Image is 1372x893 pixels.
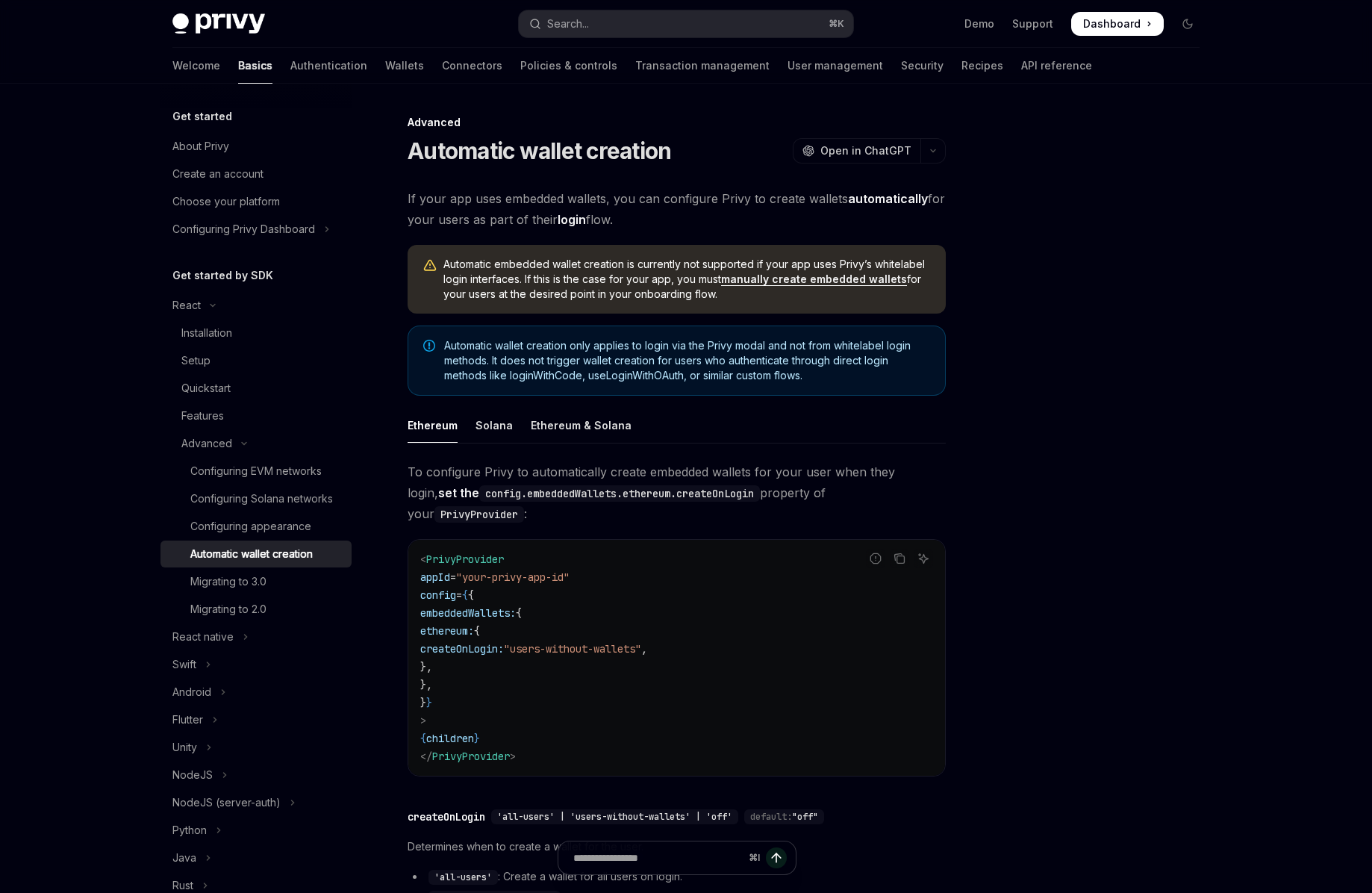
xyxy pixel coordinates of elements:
[160,789,352,816] button: Toggle NodeJS (server-auth) section
[190,490,333,508] div: Configuring Solana networks
[172,48,220,84] a: Welcome
[426,732,474,745] span: children
[172,849,196,867] div: Java
[172,296,201,314] div: React
[964,16,994,31] a: Demo
[172,656,196,673] div: Swift
[520,48,617,84] a: Policies & controls
[181,435,232,452] div: Advanced
[172,821,207,839] div: Python
[290,48,367,84] a: Authentication
[160,706,352,733] button: Toggle Flutter section
[462,588,468,602] span: {
[172,794,281,812] div: NodeJS (server-auth)
[172,267,273,284] h5: Get started by SDK
[443,257,931,302] span: Automatic embedded wallet creation is currently not supported if your app uses Privy’s whitelabel...
[444,338,930,383] span: Automatic wallet creation only applies to login via the Privy modal and not from whitelabel login...
[160,375,352,402] a: Quickstart
[190,573,266,591] div: Migrating to 3.0
[160,596,352,623] a: Migrating to 2.0
[160,623,352,650] button: Toggle React native section
[422,258,437,273] svg: Warning
[829,18,844,30] span: ⌘ K
[385,48,424,84] a: Wallets
[516,606,522,620] span: {
[420,750,432,763] span: </
[160,541,352,567] a: Automatic wallet creation
[866,549,885,568] button: Report incorrect code
[160,762,352,788] button: Toggle NodeJS section
[901,48,944,84] a: Security
[420,714,426,727] span: >
[450,570,456,584] span: =
[172,738,197,756] div: Unity
[160,320,352,346] a: Installation
[420,624,474,638] span: ethereum:
[641,642,647,656] span: ,
[172,683,211,701] div: Android
[474,732,480,745] span: }
[438,485,760,500] strong: set the
[1071,12,1164,36] a: Dashboard
[510,750,516,763] span: >
[160,347,352,374] a: Setup
[190,517,311,535] div: Configuring appearance
[190,545,313,563] div: Automatic wallet creation
[160,734,352,761] button: Toggle Unity section
[890,549,909,568] button: Copy the contents from the code block
[172,165,264,183] div: Create an account
[408,115,946,130] div: Advanced
[914,549,933,568] button: Ask AI
[420,588,456,602] span: config
[238,48,272,84] a: Basics
[172,193,280,211] div: Choose your platform
[1012,16,1053,31] a: Support
[408,461,946,524] span: To configure Privy to automatically create embedded wallets for your user when they login, proper...
[750,811,792,823] span: default:
[160,651,352,678] button: Toggle Swift section
[468,588,474,602] span: {
[788,48,883,84] a: User management
[160,844,352,871] button: Toggle Java section
[474,624,480,638] span: {
[160,161,352,187] a: Create an account
[420,732,426,745] span: {
[961,48,1003,84] a: Recipes
[432,750,510,763] span: PrivyProvider
[408,809,485,824] div: createOnLogin
[172,711,203,729] div: Flutter
[420,660,432,673] span: },
[792,811,818,823] span: "off"
[1083,16,1141,31] span: Dashboard
[519,10,853,37] button: Open search
[558,212,586,227] strong: login
[160,188,352,215] a: Choose your platform
[434,506,524,523] code: PrivyProvider
[160,292,352,319] button: Toggle React section
[420,553,426,566] span: <
[190,600,266,618] div: Migrating to 2.0
[181,379,231,397] div: Quickstart
[793,138,920,164] button: Open in ChatGPT
[181,407,224,425] div: Features
[172,137,229,155] div: About Privy
[172,766,213,784] div: NodeJS
[420,642,504,656] span: createOnLogin:
[420,678,432,691] span: },
[160,568,352,595] a: Migrating to 3.0
[1176,12,1200,36] button: Toggle dark mode
[181,352,211,370] div: Setup
[420,696,426,709] span: }
[442,48,502,84] a: Connectors
[1021,48,1092,84] a: API reference
[721,273,907,286] a: manually create embedded wallets
[456,570,570,584] span: "your-privy-app-id"
[766,847,787,868] button: Send message
[160,513,352,540] a: Configuring appearance
[190,462,322,480] div: Configuring EVM networks
[408,408,458,443] div: Ethereum
[160,679,352,706] button: Toggle Android section
[531,408,632,443] div: Ethereum & Solana
[160,485,352,512] a: Configuring Solana networks
[160,402,352,429] a: Features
